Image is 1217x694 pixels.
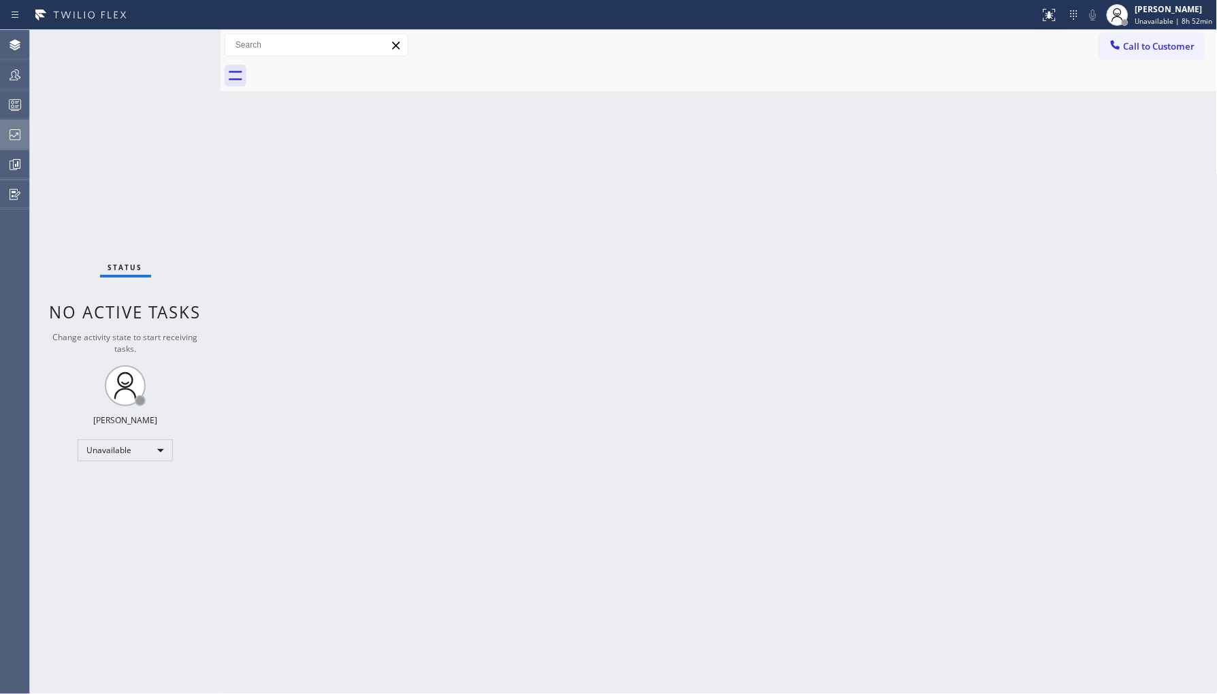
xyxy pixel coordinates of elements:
[78,440,173,461] div: Unavailable
[1084,5,1103,24] button: Mute
[1124,40,1195,52] span: Call to Customer
[1135,16,1213,26] span: Unavailable | 8h 52min
[50,301,201,323] span: No active tasks
[93,414,157,426] div: [PERSON_NAME]
[1135,3,1213,15] div: [PERSON_NAME]
[225,34,408,56] input: Search
[108,263,143,272] span: Status
[53,331,198,354] span: Change activity state to start receiving tasks.
[1100,33,1204,59] button: Call to Customer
